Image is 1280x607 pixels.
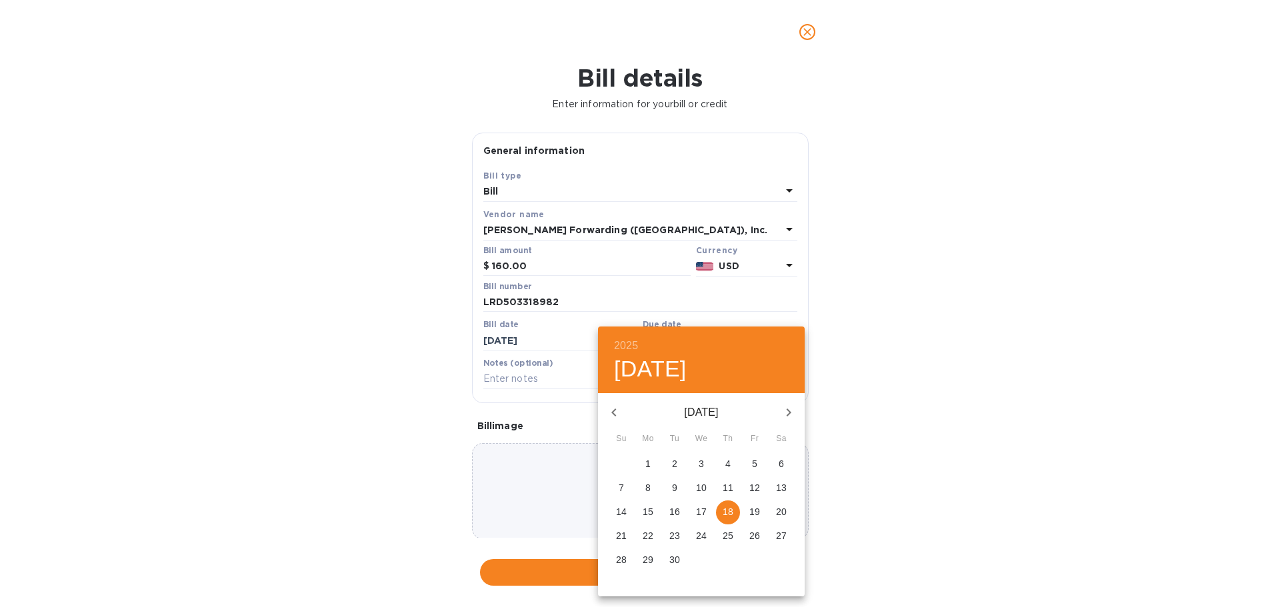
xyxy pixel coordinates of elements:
[769,432,793,446] span: Sa
[769,500,793,524] button: 20
[689,432,713,446] span: We
[619,481,624,494] p: 7
[716,452,740,476] button: 4
[614,336,638,355] button: 2025
[636,452,660,476] button: 1
[616,553,627,566] p: 28
[689,524,713,548] button: 24
[716,524,740,548] button: 25
[616,505,627,518] p: 14
[609,500,633,524] button: 14
[743,476,767,500] button: 12
[689,476,713,500] button: 10
[725,457,731,470] p: 4
[663,432,687,446] span: Tu
[636,432,660,446] span: Mo
[645,457,651,470] p: 1
[669,505,680,518] p: 16
[723,505,733,518] p: 18
[743,432,767,446] span: Fr
[769,524,793,548] button: 27
[609,524,633,548] button: 21
[769,452,793,476] button: 6
[749,505,760,518] p: 19
[669,553,680,566] p: 30
[689,452,713,476] button: 3
[776,481,787,494] p: 13
[696,505,707,518] p: 17
[663,476,687,500] button: 9
[636,548,660,572] button: 29
[609,432,633,446] span: Su
[616,529,627,542] p: 21
[643,529,653,542] p: 22
[696,529,707,542] p: 24
[743,500,767,524] button: 19
[716,500,740,524] button: 18
[663,500,687,524] button: 16
[609,476,633,500] button: 7
[672,481,677,494] p: 9
[716,432,740,446] span: Th
[630,404,773,420] p: [DATE]
[779,457,784,470] p: 6
[636,476,660,500] button: 8
[672,457,677,470] p: 2
[663,548,687,572] button: 30
[663,524,687,548] button: 23
[669,529,680,542] p: 23
[643,505,653,518] p: 15
[614,355,687,383] button: [DATE]
[776,529,787,542] p: 27
[769,476,793,500] button: 13
[716,476,740,500] button: 11
[723,481,733,494] p: 11
[696,481,707,494] p: 10
[749,481,760,494] p: 12
[645,481,651,494] p: 8
[689,500,713,524] button: 17
[743,452,767,476] button: 5
[749,529,760,542] p: 26
[609,548,633,572] button: 28
[752,457,757,470] p: 5
[723,529,733,542] p: 25
[699,457,704,470] p: 3
[636,500,660,524] button: 15
[743,524,767,548] button: 26
[776,505,787,518] p: 20
[643,553,653,566] p: 29
[663,452,687,476] button: 2
[636,524,660,548] button: 22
